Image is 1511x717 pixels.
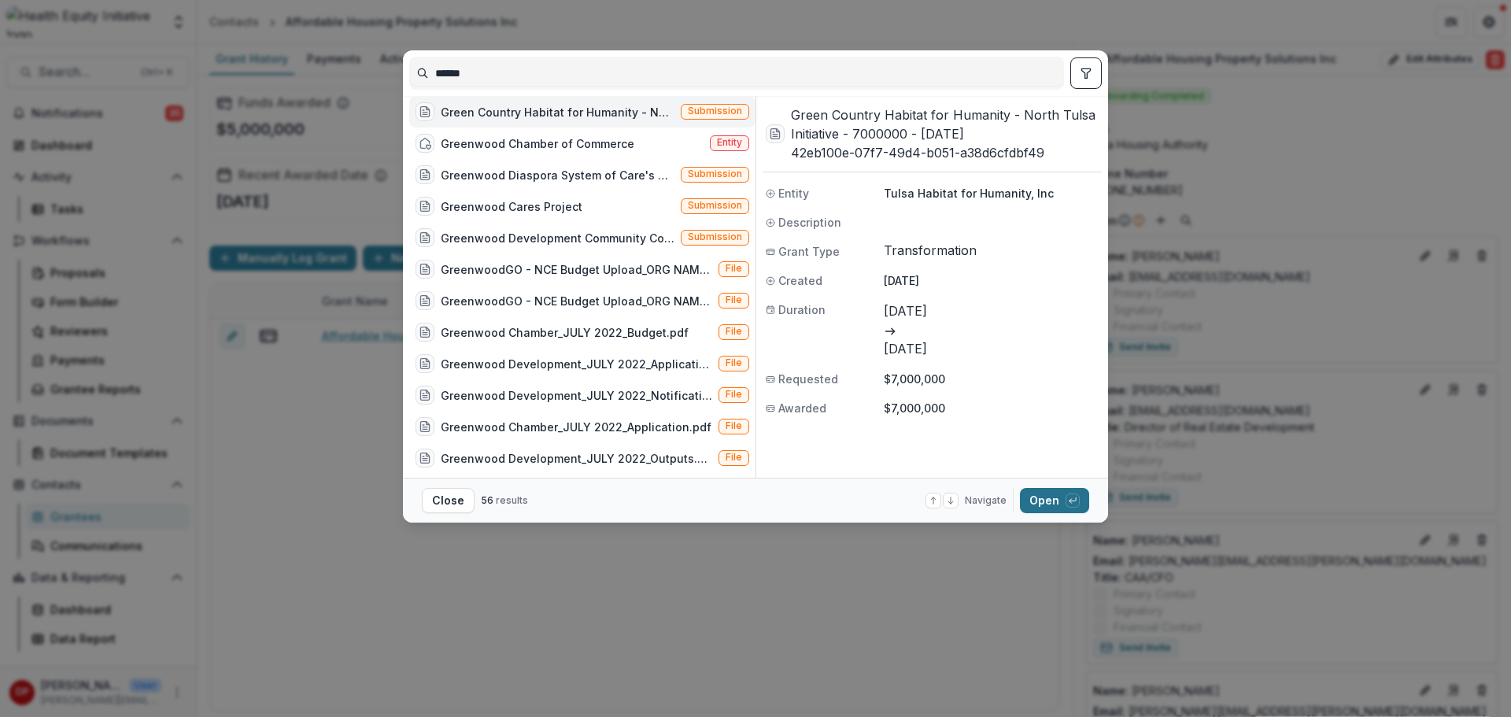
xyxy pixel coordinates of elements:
[778,272,822,289] span: Created
[726,326,742,337] span: File
[441,450,712,467] div: Greenwood Development_JULY 2022_Outputs.pdf
[726,420,742,431] span: File
[778,243,840,260] span: Grant Type
[481,494,493,506] span: 56
[884,400,1099,416] p: $7,000,000
[441,387,712,404] div: Greenwood Development_JULY 2022_Notification Letter.pdf
[717,137,742,148] span: Entity
[884,301,1099,320] p: [DATE]
[778,214,841,231] span: Description
[441,167,674,183] div: Greenwood Diaspora System of Care's Restoring Our Place
[884,185,1099,201] p: Tulsa Habitat for Humanity, Inc
[1070,57,1102,89] button: toggle filters
[726,452,742,463] span: File
[778,371,838,387] span: Requested
[965,493,1007,508] span: Navigate
[688,200,742,211] span: Submission
[688,231,742,242] span: Submission
[441,356,712,372] div: Greenwood Development_JULY 2022_Application.pdf
[441,293,712,309] div: GreenwoodGO - NCE Budget Upload_ORG NAME Final - 2024.xlsx
[441,198,582,215] div: Greenwood Cares Project
[688,168,742,179] span: Submission
[441,135,634,152] div: Greenwood Chamber of Commerce
[726,294,742,305] span: File
[778,400,826,416] span: Awarded
[884,272,1099,289] p: [DATE]
[422,488,475,513] button: Close
[884,339,1099,358] p: [DATE]
[1020,488,1089,513] button: Open
[726,357,742,368] span: File
[441,104,674,120] div: Green Country Habitat for Humanity - North Tulsa Initiative - 7000000 - [DATE]
[496,494,528,506] span: results
[884,243,1099,258] span: Transformation
[441,261,712,278] div: GreenwoodGO - NCE Budget Upload_ORG NAME Final - 2024.xlsx
[884,371,1099,387] p: $7,000,000
[778,301,826,318] span: Duration
[726,263,742,274] span: File
[441,230,674,246] div: Greenwood Development Community Corporation (GCDC0 - [GEOGRAPHIC_DATA] [MEDICAL_DATA] Testing - 1...
[688,105,742,116] span: Submission
[791,105,1099,143] h3: Green Country Habitat for Humanity - North Tulsa Initiative - 7000000 - [DATE]
[441,419,711,435] div: Greenwood Chamber_JULY 2022_Application.pdf
[778,185,809,201] span: Entity
[441,324,689,341] div: Greenwood Chamber_JULY 2022_Budget.pdf
[726,389,742,400] span: File
[791,143,1099,162] h3: 42eb100e-07f7-49d4-b051-a38d6cfdbf49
